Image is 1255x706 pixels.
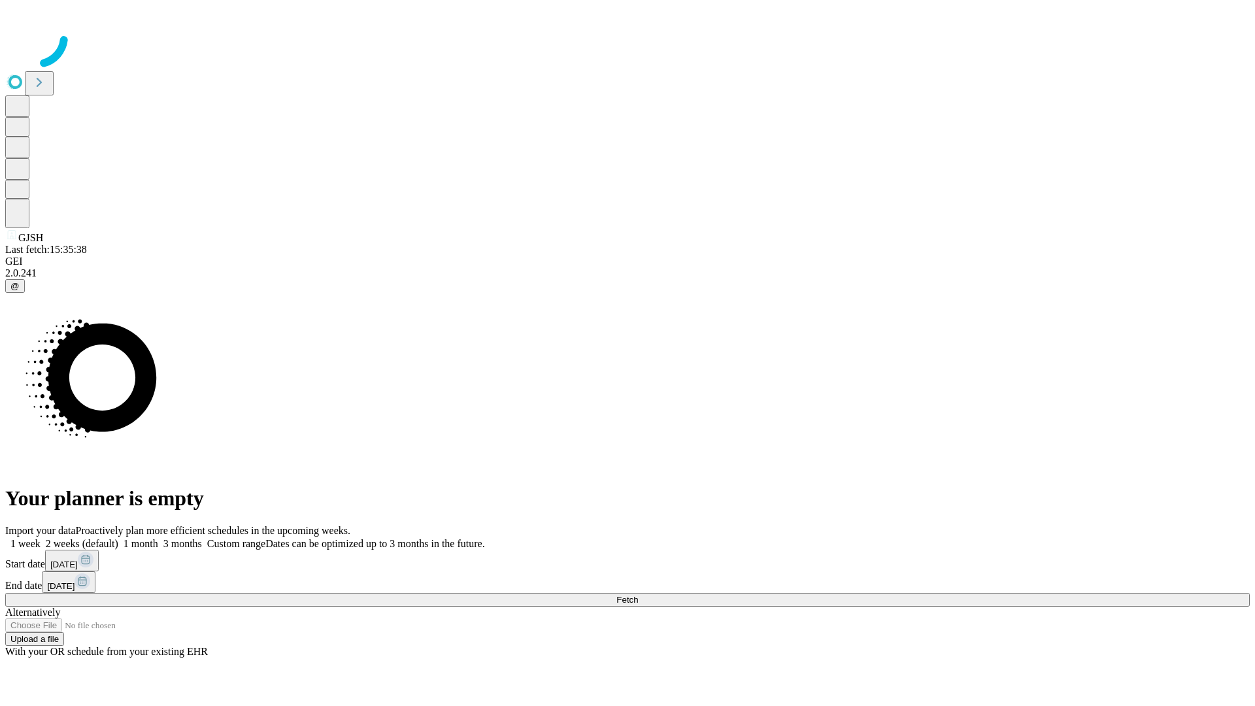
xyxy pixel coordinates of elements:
[5,525,76,536] span: Import your data
[42,571,95,593] button: [DATE]
[5,632,64,646] button: Upload a file
[5,550,1250,571] div: Start date
[5,256,1250,267] div: GEI
[46,538,118,549] span: 2 weeks (default)
[5,607,60,618] span: Alternatively
[47,581,75,591] span: [DATE]
[76,525,350,536] span: Proactively plan more efficient schedules in the upcoming weeks.
[163,538,202,549] span: 3 months
[5,244,87,255] span: Last fetch: 15:35:38
[5,571,1250,593] div: End date
[124,538,158,549] span: 1 month
[616,595,638,605] span: Fetch
[5,279,25,293] button: @
[10,538,41,549] span: 1 week
[5,646,208,657] span: With your OR schedule from your existing EHR
[265,538,484,549] span: Dates can be optimized up to 3 months in the future.
[45,550,99,571] button: [DATE]
[50,560,78,569] span: [DATE]
[10,281,20,291] span: @
[5,267,1250,279] div: 2.0.241
[207,538,265,549] span: Custom range
[18,232,43,243] span: GJSH
[5,593,1250,607] button: Fetch
[5,486,1250,511] h1: Your planner is empty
